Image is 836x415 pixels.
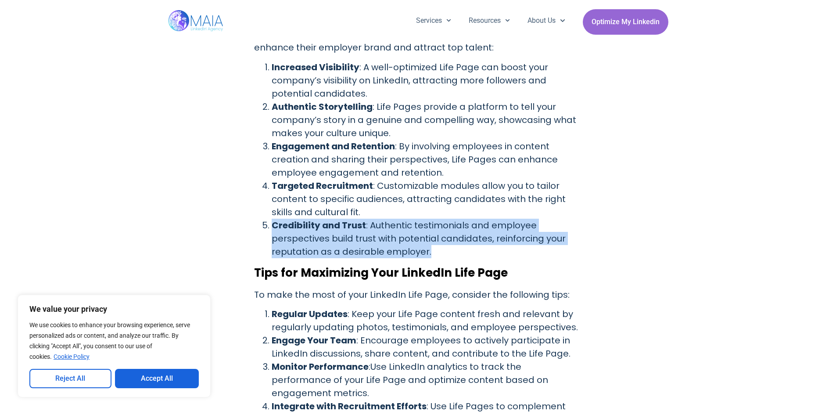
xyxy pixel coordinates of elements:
[272,360,582,400] li: :Use LinkedIn analytics to track the performance of your Life Page and optimize content based on ...
[272,100,582,140] li: : Life Pages provide a platform to tell your company’s story in a genuine and compelling way, sho...
[272,334,356,346] strong: Engage Your Team
[272,361,369,373] strong: Monitor Performance
[272,179,582,219] li: : Customizable modules allow you to tailor content to specific audiences, attracting candidates w...
[272,334,582,360] li: : Encourage employees to actively participate in LinkedIn discussions, share content, and contrib...
[272,308,348,320] strong: Regular Updates
[53,353,90,361] a: Cookie Policy
[29,304,199,314] p: We value your privacy
[272,307,582,334] li: : Keep your Life Page content fresh and relevant by regularly updating photos, testimonials, and ...
[272,180,373,192] strong: Targeted Recruitment
[272,101,373,113] strong: Authentic Storytelling
[272,61,582,100] li: : A well-optimized Life Page can boost your company’s visibility on LinkedIn, attracting more fol...
[272,400,427,412] strong: Integrate with Recruitment Efforts
[254,265,508,281] strong: Tips for Maximizing Your LinkedIn Life Page
[254,288,582,301] p: To make the most of your LinkedIn Life Page, consider the following tips:
[407,9,460,32] a: Services
[272,140,582,179] li: : By involving employees in content creation and sharing their perspectives, Life Pages can enhan...
[29,369,111,388] button: Reject All
[519,9,574,32] a: About Us
[272,219,366,231] strong: Credibility and Trust
[29,320,199,362] p: We use cookies to enhance your browsing experience, serve personalized ads or content, and analyz...
[583,9,668,35] a: Optimize My Linkedin
[272,219,582,258] li: : Authentic testimonials and employee perspectives build trust with potential candidates, reinfor...
[592,14,660,30] span: Optimize My Linkedin
[18,295,211,397] div: We value your privacy
[115,369,199,388] button: Accept All
[272,61,359,73] strong: Increased Visibility
[272,140,395,152] strong: Engagement and Retention
[460,9,519,32] a: Resources
[407,9,574,32] nav: Menu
